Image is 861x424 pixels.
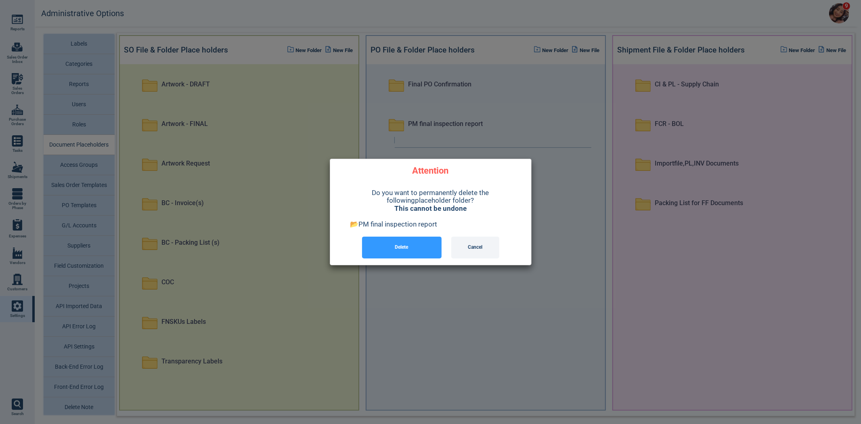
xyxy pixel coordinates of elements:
button: Cancel [451,237,499,258]
button: Delete [362,237,442,258]
div: Attention [337,166,525,176]
strong: This cannot be undone [394,204,467,212]
div: 📂 PM final inspection report [350,219,511,230]
div: Do you want to permanently delete the following placeholder folder ? [341,183,521,219]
